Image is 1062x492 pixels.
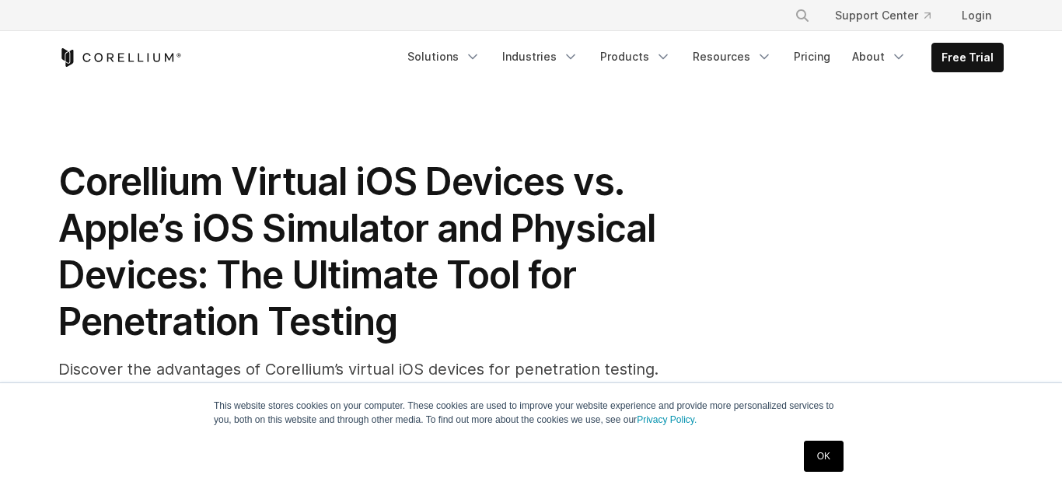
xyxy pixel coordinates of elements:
[58,360,659,448] span: Discover the advantages of Corellium’s virtual iOS devices for penetration testing. From instant ...
[591,43,680,71] a: Products
[949,2,1004,30] a: Login
[683,43,781,71] a: Resources
[932,44,1003,72] a: Free Trial
[823,2,943,30] a: Support Center
[214,399,848,427] p: This website stores cookies on your computer. These cookies are used to improve your website expe...
[784,43,840,71] a: Pricing
[804,441,844,472] a: OK
[398,43,1004,72] div: Navigation Menu
[493,43,588,71] a: Industries
[843,43,916,71] a: About
[58,159,655,344] span: Corellium Virtual iOS Devices vs. Apple’s iOS Simulator and Physical Devices: The Ultimate Tool f...
[788,2,816,30] button: Search
[398,43,490,71] a: Solutions
[776,2,1004,30] div: Navigation Menu
[58,48,182,67] a: Corellium Home
[637,414,697,425] a: Privacy Policy.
